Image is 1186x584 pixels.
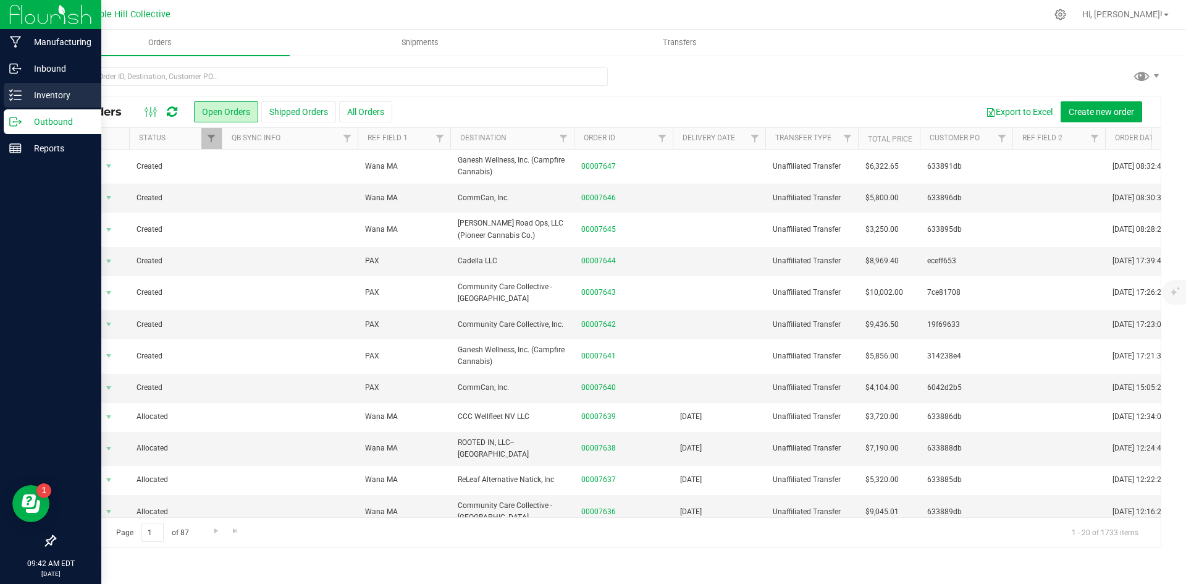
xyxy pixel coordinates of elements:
a: Order Date [1115,133,1158,142]
span: Community Care Collective - [GEOGRAPHIC_DATA] [458,281,566,305]
span: $3,250.00 [865,224,899,235]
a: 00007641 [581,350,616,362]
span: ROOTED IN, LLC--[GEOGRAPHIC_DATA] [458,437,566,460]
span: Created [137,382,214,394]
span: Created [137,319,214,331]
span: Cadella LLC [458,255,566,267]
span: $10,002.00 [865,287,903,298]
a: Filter [553,128,574,149]
span: [DATE] 12:34:03 EDT [1112,411,1181,423]
a: Customer PO [930,133,980,142]
p: Inventory [22,88,96,103]
span: Unaffiliated Transfer [773,350,851,362]
span: 633896db [927,192,1005,204]
a: Total Price [868,135,912,143]
a: 00007639 [581,411,616,423]
a: 00007638 [581,442,616,454]
span: 6042d2b5 [927,382,1005,394]
a: 00007645 [581,224,616,235]
span: Transfers [646,37,713,48]
p: Manufacturing [22,35,96,49]
button: All Orders [339,101,392,122]
p: Reports [22,141,96,156]
span: [DATE] [680,442,702,454]
span: Unaffiliated Transfer [773,442,851,454]
span: [DATE] 17:39:48 EDT [1112,255,1181,267]
span: select [101,347,117,365]
span: PAX [365,350,379,362]
span: Created [137,161,214,172]
span: [DATE] [680,411,702,423]
span: CommCan, Inc. [458,382,566,394]
a: Transfer Type [775,133,831,142]
p: Outbound [22,114,96,129]
span: 633895db [927,224,1005,235]
span: [DATE] [680,474,702,486]
span: Unaffiliated Transfer [773,287,851,298]
span: PAX [365,319,379,331]
span: select [101,503,117,520]
span: Page of 87 [106,523,199,542]
span: Created [137,192,214,204]
a: Filter [201,128,222,149]
iframe: Resource center unread badge [36,483,51,498]
iframe: Resource center [12,485,49,522]
span: [DATE] 15:05:20 EDT [1112,382,1181,394]
span: Created [137,350,214,362]
span: $5,800.00 [865,192,899,204]
span: Temple Hill Collective [82,9,170,20]
a: Order ID [584,133,615,142]
span: select [101,408,117,426]
span: 633886db [927,411,1005,423]
span: 314238e4 [927,350,1005,362]
span: select [101,472,117,489]
span: Wana MA [365,192,398,204]
a: Ref Field 2 [1022,133,1062,142]
span: [DATE] 12:16:29 EDT [1112,506,1181,518]
span: Created [137,224,214,235]
a: Filter [838,128,858,149]
span: [DATE] 08:28:24 EDT [1112,224,1181,235]
span: select [101,221,117,239]
a: Go to the last page [227,523,245,540]
a: 00007637 [581,474,616,486]
a: 00007647 [581,161,616,172]
a: Filter [992,128,1012,149]
span: 633885db [927,474,1005,486]
span: $9,045.01 [865,506,899,518]
span: select [101,253,117,270]
span: $7,190.00 [865,442,899,454]
a: Filter [652,128,673,149]
span: Orders [132,37,188,48]
inline-svg: Manufacturing [9,36,22,48]
span: [DATE] 12:24:47 EDT [1112,442,1181,454]
button: Create new order [1061,101,1142,122]
p: 09:42 AM EDT [6,558,96,569]
span: [DATE] 17:26:28 EDT [1112,287,1181,298]
a: 00007642 [581,319,616,331]
a: 00007643 [581,287,616,298]
span: select [101,440,117,457]
span: select [101,379,117,397]
span: Shipments [385,37,455,48]
span: Community Care Collective - [GEOGRAPHIC_DATA] [458,500,566,523]
a: 00007640 [581,382,616,394]
span: Wana MA [365,474,398,486]
span: $5,856.00 [865,350,899,362]
a: Shipments [290,30,550,56]
span: Allocated [137,442,214,454]
a: Destination [460,133,507,142]
span: [PERSON_NAME] Road Ops, LLC (Pioneer Cannabis Co.) [458,218,566,241]
div: Manage settings [1053,9,1068,20]
input: Search Order ID, Destination, Customer PO... [54,67,608,86]
span: select [101,316,117,333]
span: Ganesh Wellness, Inc. (Campfire Cannabis) [458,154,566,178]
a: Status [139,133,166,142]
span: [DATE] 12:22:25 EDT [1112,474,1181,486]
span: Wana MA [365,161,398,172]
span: Wana MA [365,224,398,235]
span: Unaffiliated Transfer [773,382,851,394]
p: Inbound [22,61,96,76]
span: Allocated [137,506,214,518]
